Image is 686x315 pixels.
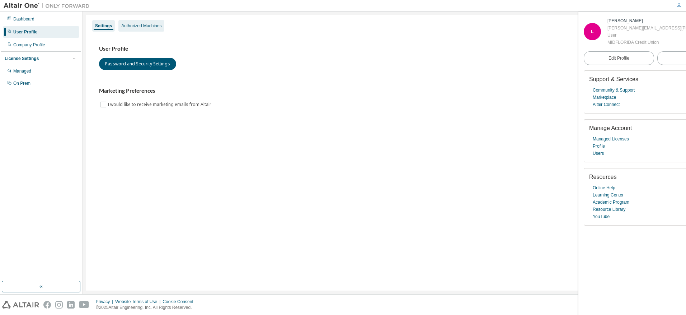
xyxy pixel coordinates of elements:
[99,87,669,94] h3: Marketing Preferences
[43,301,51,309] img: facebook.svg
[593,143,605,150] a: Profile
[593,94,616,101] a: Marketplace
[589,125,632,131] span: Manage Account
[609,55,629,61] span: Edit Profile
[13,16,34,22] div: Dashboard
[115,299,163,305] div: Website Terms of Use
[99,45,669,52] h3: User Profile
[121,23,161,29] div: Authorized Machines
[13,80,30,86] div: On Prem
[593,184,615,191] a: Online Help
[13,42,45,48] div: Company Profile
[5,56,39,61] div: License Settings
[99,58,176,70] button: Password and Security Settings
[593,199,629,206] a: Academic Program
[593,150,604,157] a: Users
[593,191,624,199] a: Learning Center
[163,299,197,305] div: Cookie Consent
[593,206,625,213] a: Resource Library
[593,101,620,108] a: Altair Connect
[108,100,213,109] label: I would like to receive marketing emails from Altair
[593,213,610,220] a: YouTube
[13,68,31,74] div: Managed
[589,174,616,180] span: Resources
[13,29,37,35] div: User Profile
[591,29,593,34] span: L
[95,23,112,29] div: Settings
[2,301,39,309] img: altair_logo.svg
[4,2,93,9] img: Altair One
[96,305,198,311] p: © 2025 Altair Engineering, Inc. All Rights Reserved.
[589,76,638,82] span: Support & Services
[55,301,63,309] img: instagram.svg
[67,301,75,309] img: linkedin.svg
[79,301,89,309] img: youtube.svg
[593,87,635,94] a: Community & Support
[593,135,629,143] a: Managed Licenses
[584,51,654,65] a: Edit Profile
[96,299,115,305] div: Privacy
